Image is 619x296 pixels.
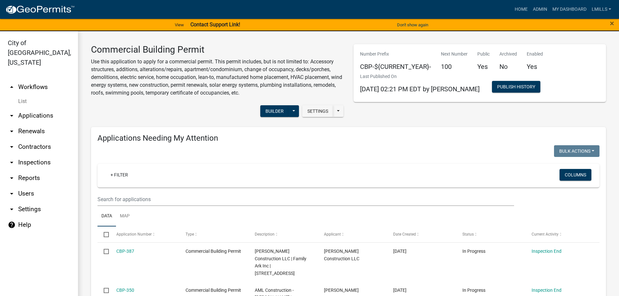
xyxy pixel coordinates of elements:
a: Data [97,206,116,227]
p: Use this application to apply for a commercial permit. This permit includes, but is not limited t... [91,58,344,97]
i: arrow_drop_down [8,174,16,182]
h5: CBP-${CURRENT_YEAR}- [360,63,431,71]
button: Columns [560,169,591,181]
span: Commercial Building Permit [186,288,241,293]
p: Enabled [527,51,543,58]
span: In Progress [462,249,485,254]
h5: No [499,63,517,71]
i: arrow_drop_down [8,205,16,213]
span: Description [255,232,275,237]
span: Julian King [324,288,359,293]
i: help [8,221,16,229]
button: Builder [260,105,289,117]
a: Inspection End [532,288,561,293]
p: Public [477,51,490,58]
a: Home [512,3,530,16]
span: 07/02/2024 [393,288,406,293]
i: arrow_drop_down [8,112,16,120]
a: CBP-387 [116,249,134,254]
span: Type [186,232,194,237]
strong: Contact Support Link! [190,21,240,28]
i: arrow_drop_down [8,190,16,198]
h5: Yes [477,63,490,71]
button: Settings [302,105,333,117]
span: Status [462,232,474,237]
datatable-header-cell: Applicant [318,226,387,242]
i: arrow_drop_up [8,83,16,91]
span: Commercial Building Permit [186,249,241,254]
p: Number Prefix [360,51,431,58]
span: Current Activity [532,232,559,237]
span: Date Created [393,232,416,237]
h5: 100 [441,63,468,71]
h3: Commercial Building Permit [91,44,344,55]
wm-modal-confirm: Workflow Publish History [492,84,540,90]
h5: Yes [527,63,543,71]
a: lmills [589,3,614,16]
datatable-header-cell: Select [97,226,110,242]
datatable-header-cell: Type [179,226,248,242]
span: Applicant [324,232,341,237]
a: Inspection End [532,249,561,254]
input: Search for applications [97,193,514,206]
datatable-header-cell: Application Number [110,226,179,242]
h4: Applications Needing My Attention [97,134,600,143]
i: arrow_drop_down [8,159,16,166]
button: Don't show again [394,19,431,30]
datatable-header-cell: Date Created [387,226,456,242]
span: JC Mohr Construction LLC | Family Ark Inc | 101 NOAH'S LN [255,249,306,276]
datatable-header-cell: Current Activity [525,226,595,242]
i: arrow_drop_down [8,143,16,151]
span: [DATE] 02:21 PM EDT by [PERSON_NAME] [360,85,480,93]
datatable-header-cell: Status [456,226,525,242]
span: JC Mohr Construction LLC [324,249,359,261]
span: × [610,19,614,28]
a: My Dashboard [550,3,589,16]
a: Map [116,206,134,227]
p: Archived [499,51,517,58]
a: + Filter [105,169,133,181]
button: Close [610,19,614,27]
p: Next Number [441,51,468,58]
span: In Progress [462,288,485,293]
datatable-header-cell: Description [249,226,318,242]
span: Application Number [116,232,152,237]
a: CBP-350 [116,288,134,293]
p: Last Published On [360,73,480,80]
button: Bulk Actions [554,145,600,157]
i: arrow_drop_down [8,127,16,135]
a: View [172,19,187,30]
button: Publish History [492,81,540,93]
a: Admin [530,3,550,16]
span: 10/03/2024 [393,249,406,254]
